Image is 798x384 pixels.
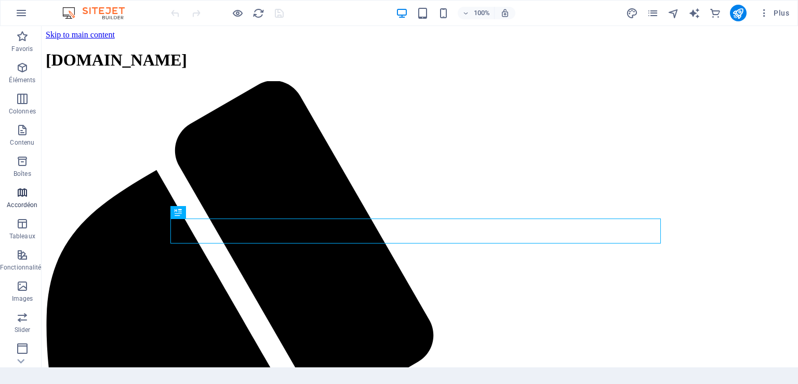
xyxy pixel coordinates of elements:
button: pages [647,7,659,19]
i: E-commerce [709,7,721,19]
p: Contenu [10,138,34,147]
i: AI Writer [688,7,700,19]
i: Navigateur [668,7,680,19]
i: Publier [732,7,744,19]
p: Favoris [11,45,33,53]
button: navigator [668,7,680,19]
button: Plus [755,5,793,21]
p: Tableaux [9,232,35,240]
p: Accordéon [7,201,37,209]
p: Images [12,295,33,303]
p: Colonnes [9,107,36,116]
button: publish [730,5,747,21]
p: Éléments [9,76,35,84]
button: commerce [709,7,722,19]
img: Editor Logo [60,7,138,19]
p: Slider [15,326,31,334]
i: Design (Ctrl+Alt+Y) [626,7,638,19]
button: text_generator [688,7,701,19]
button: 100% [458,7,495,19]
button: Cliquez ici pour quitter le mode Aperçu et poursuivre l'édition. [231,7,244,19]
i: Pages (Ctrl+Alt+S) [647,7,659,19]
i: Lors du redimensionnement, ajuster automatiquement le niveau de zoom en fonction de l'appareil sé... [500,8,510,18]
i: Actualiser la page [252,7,264,19]
a: Skip to main content [4,4,73,13]
span: Plus [759,8,789,18]
h6: 100% [473,7,490,19]
span: [DOMAIN_NAME] [4,24,145,43]
p: Boîtes [14,170,31,178]
button: design [626,7,639,19]
button: reload [252,7,264,19]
